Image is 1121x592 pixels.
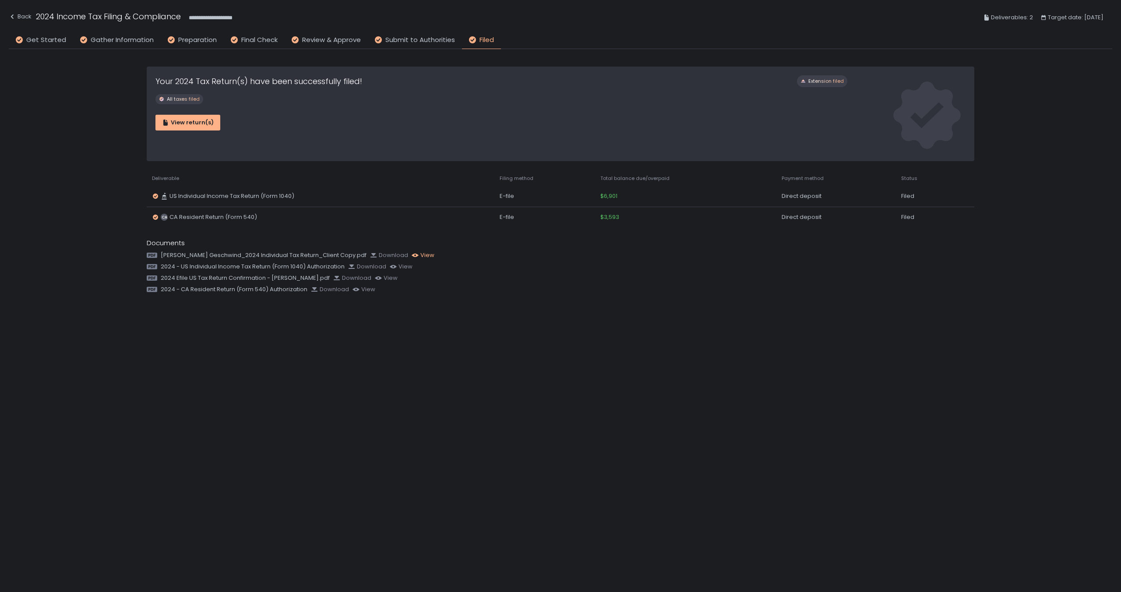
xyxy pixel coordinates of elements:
span: Direct deposit [782,192,821,200]
span: $6,901 [600,192,617,200]
div: Back [9,11,32,22]
span: Status [901,175,917,182]
span: Preparation [178,35,217,45]
span: 2024 Efile US Tax Return Confirmation - [PERSON_NAME].pdf [161,274,330,282]
div: E-file [500,213,590,221]
button: Back [9,11,32,25]
div: Filed [901,192,952,200]
span: Deliverables: 2 [991,12,1033,23]
span: Review & Approve [302,35,361,45]
span: $3,593 [600,213,619,221]
span: CA Resident Return (Form 540) [169,213,257,221]
span: Deliverable [152,175,179,182]
text: CA [162,215,167,220]
button: view [353,285,375,293]
span: [PERSON_NAME] Geschwind_2024 Individual Tax Return_Client Copy.pdf [161,251,367,259]
button: View return(s) [155,115,220,130]
span: Submit to Authorities [385,35,455,45]
span: US Individual Income Tax Return (Form 1040) [169,192,294,200]
span: Total balance due/overpaid [600,175,670,182]
button: view [375,274,398,282]
span: Filed [479,35,494,45]
span: Target date: [DATE] [1048,12,1103,23]
span: Payment method [782,175,824,182]
span: Direct deposit [782,213,821,221]
span: Extension filed [808,78,844,85]
h1: 2024 Income Tax Filing & Compliance [36,11,181,22]
div: Documents [147,238,974,248]
span: Filing method [500,175,533,182]
button: Download [333,274,371,282]
button: view [412,251,434,259]
div: E-file [500,192,590,200]
button: Download [348,263,386,271]
span: Gather Information [91,35,154,45]
span: Final Check [241,35,278,45]
span: All taxes filed [167,96,200,102]
button: Download [370,251,408,259]
span: 2024 - CA Resident Return (Form 540) Authorization [161,285,307,293]
div: Filed [901,213,952,221]
button: Download [311,285,349,293]
span: Get Started [26,35,66,45]
button: view [390,263,412,271]
span: 2024 - US Individual Income Tax Return (Form 1040) Authorization [161,263,345,271]
div: View return(s) [162,119,214,127]
h1: Your 2024 Tax Return(s) have been successfully filed! [155,75,362,87]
